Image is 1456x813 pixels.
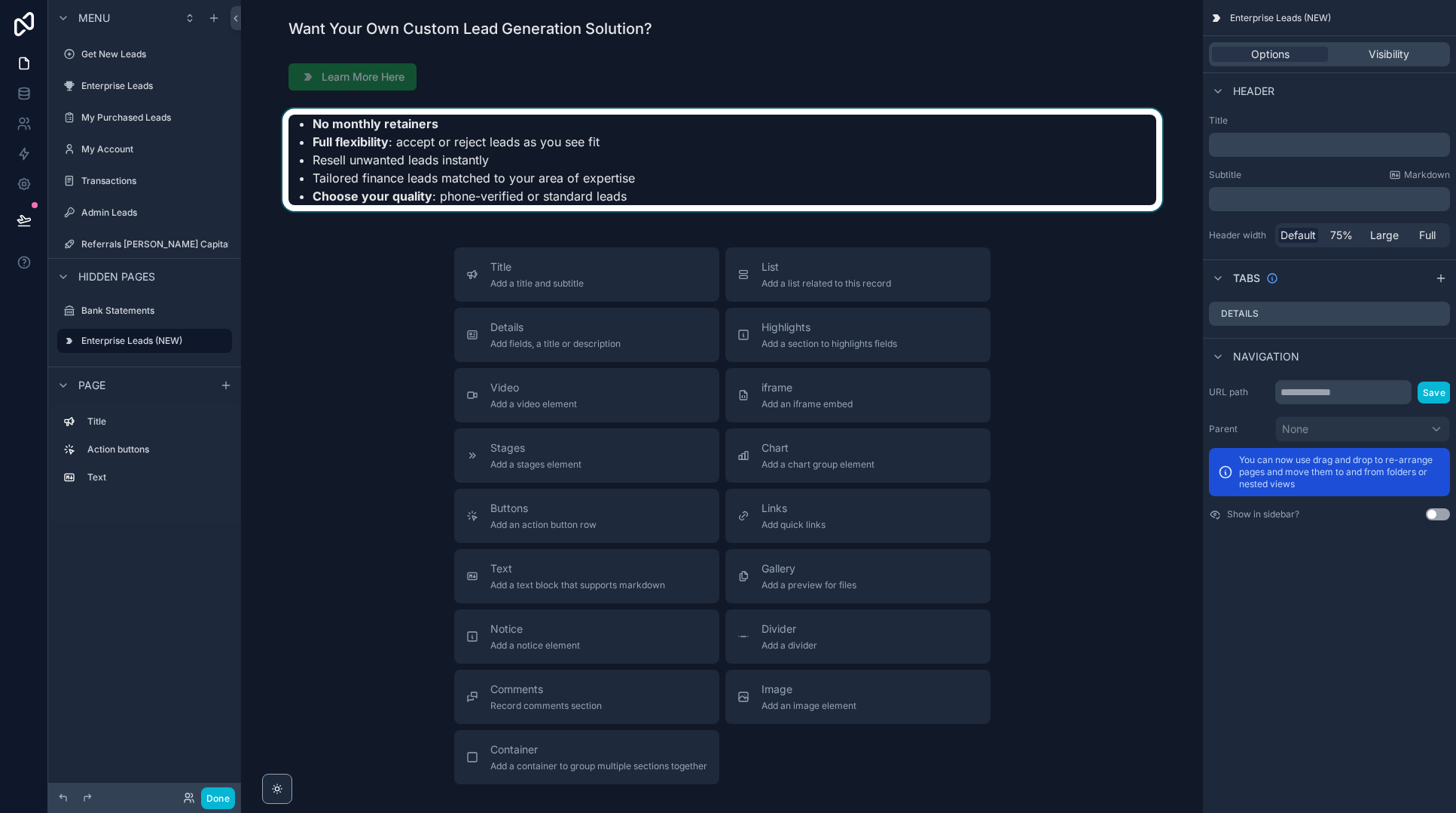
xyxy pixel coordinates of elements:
span: Stages [490,440,581,456]
span: Add fields, a title or description [490,338,621,350]
button: ImageAdd an image element [725,670,991,724]
label: Show in sidebar? [1227,508,1299,520]
span: Default [1280,228,1316,243]
span: Visibility [1369,47,1409,62]
label: Admin Leads [81,207,229,219]
span: Markdown [1404,169,1450,181]
span: Add a text block that supports markdown [490,579,665,591]
span: Hidden pages [78,269,155,284]
span: Highlights [762,320,897,335]
a: Admin Leads [57,201,232,225]
button: HighlightsAdd a section to highlights fields [725,308,991,362]
span: Menu [78,11,110,26]
a: Bank Statements [57,299,232,323]
span: Notice [490,621,580,637]
label: Get New Leads [81,48,229,60]
label: Title [87,416,226,428]
button: DividerAdd a divider [725,609,991,664]
label: Bank Statements [81,305,229,317]
span: Add a list related to this record [762,278,891,290]
label: Enterprise Leads [81,80,229,92]
a: Markdown [1389,169,1450,181]
span: Add a notice element [490,640,580,652]
span: Add a container to group multiple sections together [490,760,707,772]
button: NoticeAdd a notice element [454,609,719,664]
button: None [1275,416,1450,442]
span: Add an action button row [490,519,597,531]
a: My Account [57,137,232,161]
label: Referrals [PERSON_NAME] Capital [81,238,230,250]
a: Enterprise Leads (NEW) [57,329,232,353]
button: DetailsAdd fields, a title or description [454,308,719,362]
span: Page [78,378,105,393]
span: Full [1419,228,1436,243]
a: Referrals [PERSON_NAME] Capital [57,232,232,256]
span: Add an image element [762,700,856,712]
label: Title [1209,115,1450,127]
span: Video [490,380,577,395]
span: Buttons [490,501,597,516]
button: ButtonsAdd an action button row [454,489,719,543]
span: Chart [762,440,875,456]
button: TextAdd a text block that supports markdown [454,549,719,603]
button: ContainerAdd a container to group multiple sections together [454,730,719,784]
label: Subtitle [1209,169,1241,181]
span: Details [490,320,621,335]
span: Add a divider [762,640,817,652]
button: Done [201,787,235,809]
label: My Purchased Leads [81,112,229,124]
span: Image [762,682,856,697]
p: You can now use drag and drop to re-arrange pages and move them to and from folders or nested views [1239,454,1441,490]
button: VideoAdd a video element [454,368,719,422]
label: Transactions [81,175,229,187]
span: Title [490,259,584,275]
a: Get New Leads [57,42,232,66]
button: iframeAdd an iframe embed [725,368,991,422]
a: Enterprise Leads [57,74,232,98]
span: Header [1233,84,1274,99]
a: My Purchased Leads [57,106,232,130]
button: TitleAdd a title and subtitle [454,247,719,302]
label: Parent [1209,423,1269,435]
label: Header width [1209,229,1269,241]
button: LinksAdd quick links [725,489,991,543]
span: Add a chart group element [762,459,875,471]
span: List [762,259,891,275]
span: Large [1370,228,1399,243]
div: scrollable content [1209,133,1450,157]
span: Links [762,501,826,516]
label: URL path [1209,386,1269,398]
span: Add a title and subtitle [490,278,584,290]
div: scrollable content [48,403,241,505]
span: Record comments section [490,700,602,712]
span: Add quick links [762,519,826,531]
span: Gallery [762,561,856,576]
label: Enterprise Leads (NEW) [81,335,223,347]
label: My Account [81,143,229,155]
label: Action buttons [87,443,226,456]
span: Navigation [1233,349,1299,364]
span: Tabs [1233,271,1260,286]
span: Add a section to highlights fields [762,338,897,350]
span: Container [490,742,707,757]
span: Options [1251,47,1290,62]
span: Text [490,561,665,576]
label: Details [1221,308,1259,320]
button: CommentsRecord comments section [454,670,719,724]
button: GalleryAdd a preview for files [725,549,991,603]
button: StagesAdd a stages element [454,428,719,483]
span: Enterprise Leads (NEW) [1230,12,1331,24]
span: Comments [490,682,602,697]
span: 75% [1330,228,1353,243]
span: iframe [762,380,853,395]
label: Text [87,471,226,483]
span: Add a preview for files [762,579,856,591]
button: Save [1418,382,1451,403]
a: Transactions [57,169,232,193]
span: None [1282,422,1308,437]
div: scrollable content [1209,187,1450,211]
span: Add a stages element [490,459,581,471]
span: Add an iframe embed [762,398,853,410]
span: Divider [762,621,817,637]
span: Add a video element [490,398,577,410]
